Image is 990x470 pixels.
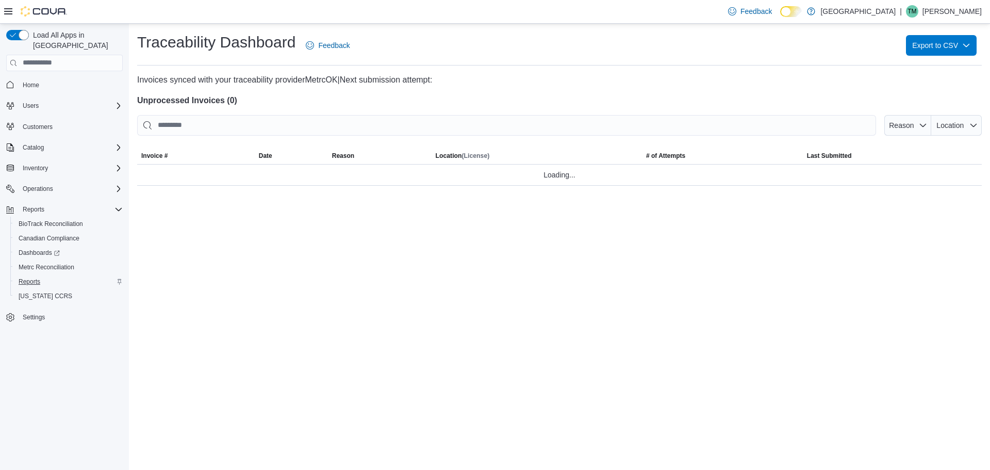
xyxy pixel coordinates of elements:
span: TM [907,5,916,18]
a: Feedback [724,1,776,22]
a: Dashboards [14,247,64,259]
span: Inventory [23,164,48,172]
span: Customers [23,123,53,131]
button: Catalog [19,141,48,154]
span: Reason [332,152,354,160]
span: Dashboards [19,249,60,257]
a: Metrc Reconciliation [14,261,78,273]
button: Home [2,77,127,92]
h4: Unprocessed Invoices ( 0 ) [137,94,982,107]
img: Cova [21,6,67,17]
input: Dark Mode [780,6,802,17]
span: Customers [19,120,123,133]
span: Invoice # [141,152,168,160]
span: Reports [14,275,123,288]
span: [US_STATE] CCRS [19,292,72,300]
span: Metrc Reconciliation [14,261,123,273]
h1: Traceability Dashboard [137,32,295,53]
button: Reports [2,202,127,217]
p: [GEOGRAPHIC_DATA] [820,5,896,18]
span: Reason [889,121,914,129]
span: Washington CCRS [14,290,123,302]
p: Invoices synced with your traceability provider MetrcOK | [137,74,982,86]
span: Metrc Reconciliation [19,263,74,271]
a: Home [19,79,43,91]
button: Reports [10,274,127,289]
button: Export to CSV [906,35,977,56]
button: Inventory [2,161,127,175]
span: Location [936,121,964,129]
button: BioTrack Reconciliation [10,217,127,231]
span: Catalog [19,141,123,154]
a: Customers [19,121,57,133]
span: Loading... [543,169,575,181]
span: Reports [19,278,40,286]
span: Settings [19,311,123,323]
span: Home [23,81,39,89]
button: [US_STATE] CCRS [10,289,127,303]
span: BioTrack Reconciliation [19,220,83,228]
span: Feedback [318,40,350,51]
span: Catalog [23,143,44,152]
button: Customers [2,119,127,134]
span: Home [19,78,123,91]
span: Next submission attempt: [340,75,433,84]
span: Reports [23,205,44,214]
span: Canadian Compliance [19,234,79,242]
button: Operations [19,183,57,195]
span: Load All Apps in [GEOGRAPHIC_DATA] [29,30,123,51]
span: BioTrack Reconciliation [14,218,123,230]
span: Users [23,102,39,110]
button: Users [2,99,127,113]
button: Reason [884,115,931,136]
button: Invoice # [137,148,255,164]
button: Operations [2,182,127,196]
button: Users [19,100,43,112]
h5: Location [435,152,489,160]
button: Canadian Compliance [10,231,127,246]
span: Location (License) [435,152,489,160]
span: Operations [19,183,123,195]
button: Metrc Reconciliation [10,260,127,274]
span: Canadian Compliance [14,232,123,245]
span: Operations [23,185,53,193]
a: Reports [14,275,44,288]
p: | [900,5,902,18]
button: Date [255,148,328,164]
p: [PERSON_NAME] [922,5,982,18]
a: BioTrack Reconciliation [14,218,87,230]
button: Inventory [19,162,52,174]
div: Tre Mace [906,5,918,18]
button: Settings [2,310,127,325]
span: Feedback [740,6,772,17]
input: This is a search bar. After typing your query, hit enter to filter the results lower in the page. [137,115,876,136]
span: Date [259,152,272,160]
a: Dashboards [10,246,127,260]
a: [US_STATE] CCRS [14,290,76,302]
span: Dashboards [14,247,123,259]
span: Inventory [19,162,123,174]
span: Settings [23,313,45,321]
nav: Complex example [6,73,123,352]
button: Catalog [2,140,127,155]
a: Feedback [302,35,354,56]
span: # of Attempts [646,152,685,160]
button: Location [931,115,982,136]
button: Reports [19,203,48,216]
span: Users [19,100,123,112]
a: Canadian Compliance [14,232,84,245]
span: (License) [462,152,490,159]
span: Export to CSV [912,35,970,56]
span: Last Submitted [807,152,852,160]
span: Reports [19,203,123,216]
a: Settings [19,311,49,323]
